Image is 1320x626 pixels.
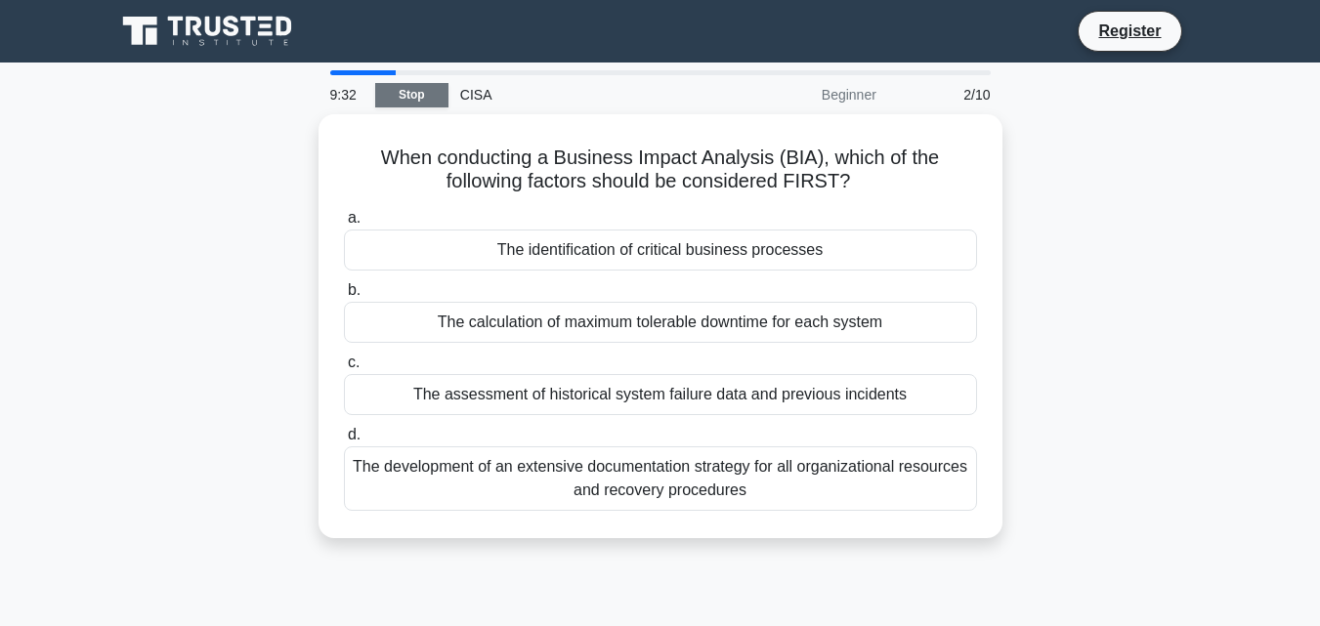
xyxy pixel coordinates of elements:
span: b. [348,281,361,298]
div: 9:32 [319,75,375,114]
span: a. [348,209,361,226]
div: The calculation of maximum tolerable downtime for each system [344,302,977,343]
span: d. [348,426,361,442]
a: Stop [375,83,448,107]
div: The development of an extensive documentation strategy for all organizational resources and recov... [344,446,977,511]
div: 2/10 [888,75,1002,114]
div: Beginner [717,75,888,114]
span: c. [348,354,360,370]
h5: When conducting a Business Impact Analysis (BIA), which of the following factors should be consid... [342,146,979,194]
div: The identification of critical business processes [344,230,977,271]
div: CISA [448,75,717,114]
div: The assessment of historical system failure data and previous incidents [344,374,977,415]
a: Register [1086,19,1172,43]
